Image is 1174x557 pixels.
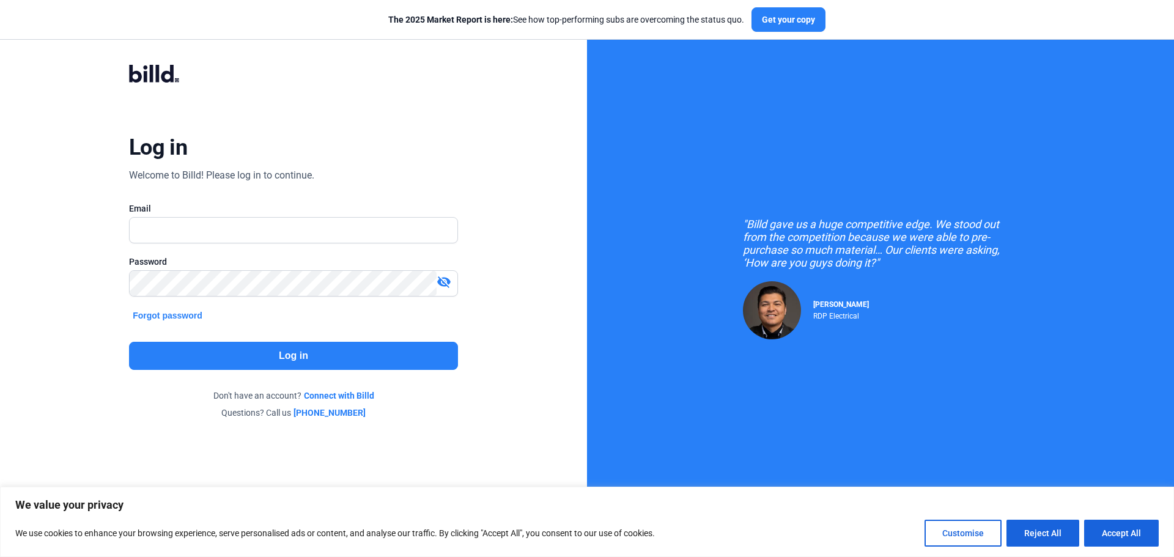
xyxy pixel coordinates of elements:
button: Accept All [1084,520,1159,547]
p: We use cookies to enhance your browsing experience, serve personalised ads or content, and analys... [15,526,655,540]
mat-icon: visibility_off [437,275,451,289]
div: "Billd gave us a huge competitive edge. We stood out from the competition because we were able to... [743,218,1018,269]
div: Log in [129,134,187,161]
a: Connect with Billd [304,389,374,402]
button: Forgot password [129,309,206,322]
p: We value your privacy [15,498,1159,512]
div: Email [129,202,458,215]
button: Log in [129,342,458,370]
div: RDP Electrical [813,309,869,320]
img: Raul Pacheco [743,281,801,339]
span: [PERSON_NAME] [813,300,869,309]
div: Don't have an account? [129,389,458,402]
div: See how top-performing subs are overcoming the status quo. [388,13,744,26]
button: Reject All [1006,520,1079,547]
a: [PHONE_NUMBER] [293,407,366,419]
div: Password [129,256,458,268]
div: Questions? Call us [129,407,458,419]
div: Welcome to Billd! Please log in to continue. [129,168,314,183]
button: Get your copy [751,7,825,32]
button: Customise [925,520,1002,547]
span: The 2025 Market Report is here: [388,15,513,24]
